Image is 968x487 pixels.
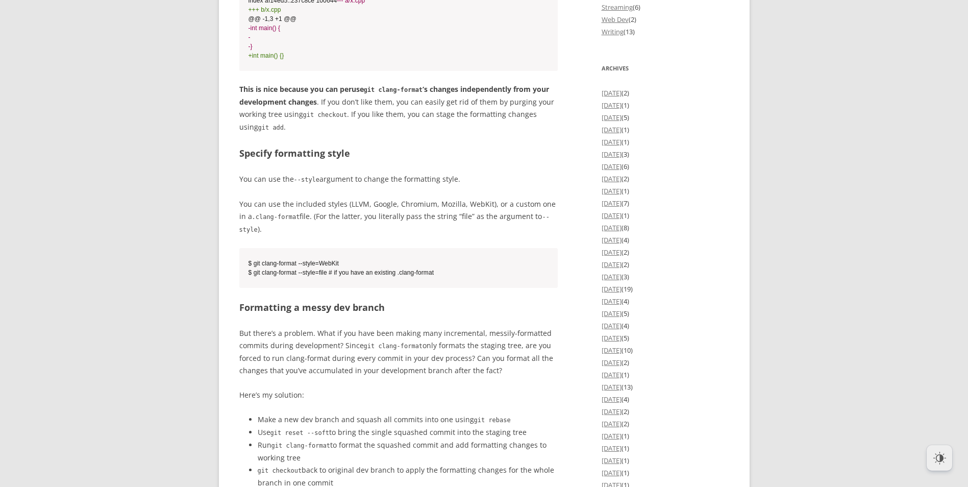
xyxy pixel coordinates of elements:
[239,327,558,377] p: But there’s a problem. What if you have been making many incremental, messily-formatted commits d...
[602,442,729,454] li: (1)
[602,148,729,160] li: (3)
[602,467,729,479] li: (1)
[602,405,729,418] li: (2)
[602,235,622,245] a: [DATE]
[602,246,729,258] li: (2)
[602,137,622,147] a: [DATE]
[249,34,251,41] span: -
[602,272,622,281] a: [DATE]
[602,125,622,134] a: [DATE]
[602,468,622,477] a: [DATE]
[249,52,284,59] span: +int main() {}
[364,343,423,350] code: git clang-format
[258,413,558,426] li: Make a new dev branch and squash all commits into one using
[270,429,330,436] code: git reset --soft
[602,209,729,222] li: (1)
[249,259,549,277] code: $ git clang-format --style=WebKit $ git clang-format --style=file # if you have an existing .clan...
[294,176,320,183] code: --style
[602,62,729,75] h3: Archives
[602,173,729,185] li: (2)
[602,321,622,330] a: [DATE]
[249,6,281,13] span: +++ b/x.cpp
[602,431,622,441] a: [DATE]
[602,174,622,183] a: [DATE]
[258,124,284,131] code: git add
[602,284,622,294] a: [DATE]
[303,111,348,118] code: git checkout
[239,389,558,401] p: Here’s my solution:
[602,248,622,257] a: [DATE]
[602,346,622,355] a: [DATE]
[602,307,729,320] li: (5)
[602,370,622,379] a: [DATE]
[364,86,423,93] code: git clang-format
[602,223,622,232] a: [DATE]
[258,467,302,474] code: git checkout
[602,260,622,269] a: [DATE]
[602,211,622,220] a: [DATE]
[602,101,622,110] a: [DATE]
[239,300,558,315] h2: Formatting a messy dev branch
[602,297,622,306] a: [DATE]
[239,146,558,161] h2: Specify formatting style
[602,344,729,356] li: (10)
[602,309,622,318] a: [DATE]
[602,113,622,122] a: [DATE]
[602,356,729,369] li: (2)
[602,124,729,136] li: (1)
[602,13,729,26] li: (2)
[602,136,729,148] li: (1)
[602,382,622,392] a: [DATE]
[602,444,622,453] a: [DATE]
[602,333,622,343] a: [DATE]
[602,456,622,465] a: [DATE]
[602,160,729,173] li: (6)
[602,395,622,404] a: [DATE]
[602,430,729,442] li: (1)
[602,454,729,467] li: (1)
[602,222,729,234] li: (8)
[602,419,622,428] a: [DATE]
[602,1,729,13] li: (6)
[602,15,629,24] a: Web Dev
[602,26,729,38] li: (13)
[602,358,622,367] a: [DATE]
[602,407,622,416] a: [DATE]
[602,150,622,159] a: [DATE]
[602,332,729,344] li: (5)
[602,3,633,12] a: Streaming
[602,418,729,430] li: (2)
[602,162,622,171] a: [DATE]
[258,439,558,464] li: Run to format the squashed commit and add formatting changes to working tree
[602,393,729,405] li: (4)
[602,234,729,246] li: (4)
[252,213,300,221] code: .clang-format
[602,381,729,393] li: (13)
[602,87,729,99] li: (2)
[602,295,729,307] li: (4)
[602,320,729,332] li: (4)
[258,426,558,439] li: Use to bring the single squashed commit into the staging tree
[602,186,622,196] a: [DATE]
[239,198,558,236] p: You can use the included styles (LLVM, Google, Chromium, Mozilla, WebKit), or a custom one in a f...
[602,27,624,36] a: Writing
[602,199,622,208] a: [DATE]
[602,88,622,98] a: [DATE]
[249,43,253,50] span: -}
[474,417,511,424] code: git rebase
[602,283,729,295] li: (19)
[602,271,729,283] li: (3)
[239,83,558,134] p: . If you don’t like them, you can easily get rid of them by purging your working tree using . If ...
[249,25,281,32] span: -int main() {
[602,258,729,271] li: (2)
[602,369,729,381] li: (1)
[602,99,729,111] li: (1)
[249,15,296,22] span: @@ -1,3 +1 @@
[239,84,550,107] strong: This is nice because you can peruse ‘s changes independently from your development changes
[239,173,558,186] p: You can use the argument to change the formatting style.
[602,197,729,209] li: (7)
[271,442,331,449] code: git clang-format
[602,185,729,197] li: (1)
[602,111,729,124] li: (5)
